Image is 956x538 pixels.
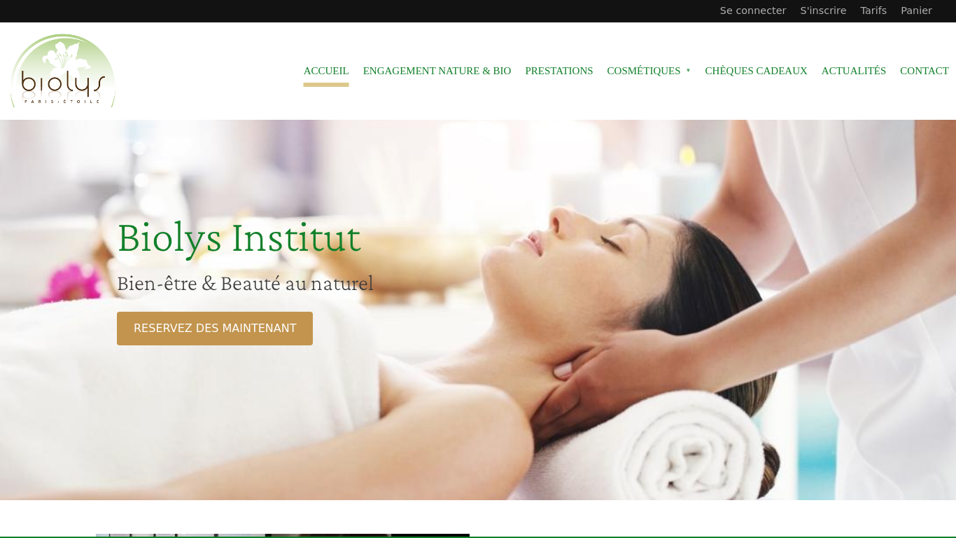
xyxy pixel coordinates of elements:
[363,55,512,87] a: Engagement Nature & Bio
[607,55,691,87] span: Cosmétiques
[304,55,349,87] a: Accueil
[525,55,593,87] a: Prestations
[822,55,887,87] a: Actualités
[900,55,949,87] a: Contact
[7,32,119,111] img: Accueil
[686,68,691,74] span: »
[705,55,808,87] a: Chèques cadeaux
[117,312,313,345] a: RESERVEZ DES MAINTENANT
[117,211,360,261] span: Biolys Institut
[117,269,584,296] h2: Bien-être & Beauté au naturel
